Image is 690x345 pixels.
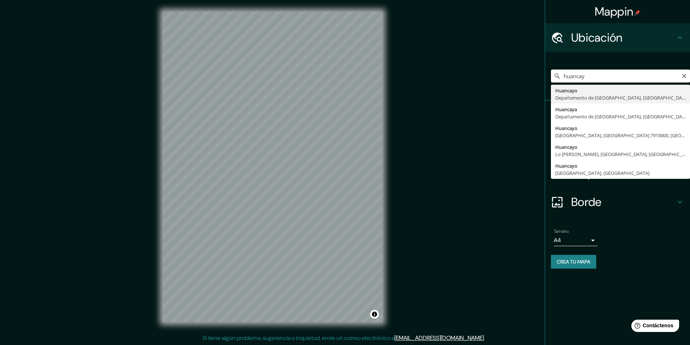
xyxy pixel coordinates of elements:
font: Crea tu mapa [557,258,590,265]
div: Borde [545,188,690,216]
input: Elige tu ciudad o zona [551,70,690,83]
font: Huancaya [555,106,577,113]
font: Mappin [595,4,633,19]
font: Huancayo [555,163,577,169]
font: Departamento de [GEOGRAPHIC_DATA], [GEOGRAPHIC_DATA] [555,94,689,101]
iframe: Lanzador de widgets de ayuda [626,317,682,337]
font: . [484,334,485,342]
button: Activar o desactivar atribución [370,310,379,319]
font: . [485,334,486,342]
img: pin-icon.png [635,10,640,16]
font: Huancayo [555,87,577,94]
div: Patas [545,101,690,130]
div: Estilo [545,130,690,159]
font: Huancayo [555,125,577,131]
font: A4 [554,236,561,244]
font: [GEOGRAPHIC_DATA], [GEOGRAPHIC_DATA] [555,170,649,176]
font: Tamaño [554,228,569,234]
font: Si tiene algún problema, sugerencia o inquietud, envíe un correo electrónico a [202,334,394,342]
font: Huancayo [555,144,577,150]
font: Departamento de [GEOGRAPHIC_DATA], [GEOGRAPHIC_DATA] [555,113,689,120]
font: Borde [571,194,602,210]
a: [EMAIL_ADDRESS][DOMAIN_NAME] [394,334,484,342]
font: Ubicación [571,30,623,45]
canvas: Mapa [163,12,382,322]
div: Ubicación [545,23,690,52]
font: . [486,334,488,342]
div: Disposición [545,159,690,188]
button: Crea tu mapa [551,255,596,269]
div: A4 [554,235,597,246]
button: Claro [681,72,687,79]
